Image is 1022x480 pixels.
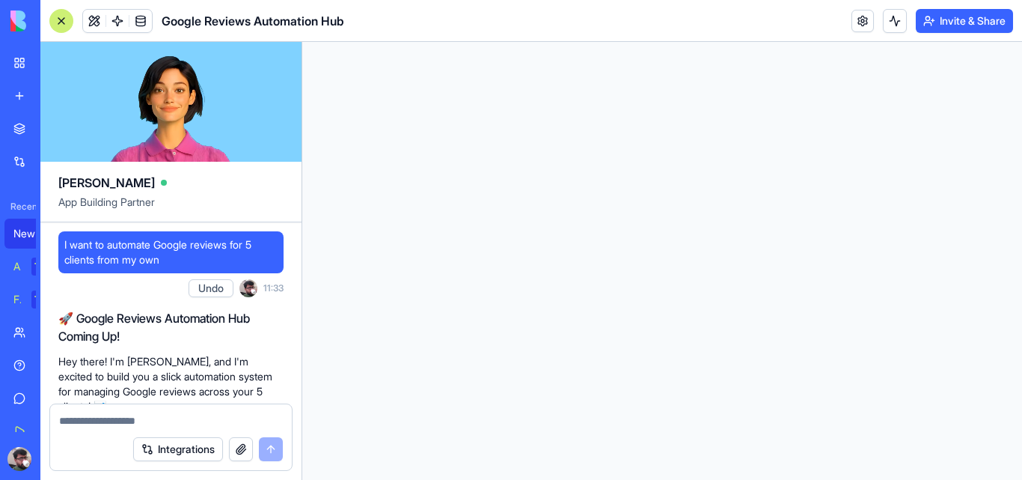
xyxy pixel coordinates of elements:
[916,9,1013,33] button: Invite & Share
[31,258,55,276] div: TRY
[239,279,257,297] img: ACg8ocJL3eVXGE1PXyw-LV_IV88h220QTtwKfdWoWVCnxmI7ngrSR10=s96-c
[4,252,64,282] a: AI Logo GeneratorTRY
[13,292,21,307] div: Feedback Form
[4,285,64,315] a: Feedback FormTRY
[7,447,31,471] img: ACg8ocJL3eVXGE1PXyw-LV_IV88h220QTtwKfdWoWVCnxmI7ngrSR10=s96-c
[263,282,284,294] span: 11:33
[58,309,284,345] h2: 🚀 Google Reviews Automation Hub Coming Up!
[58,174,155,192] span: [PERSON_NAME]
[133,437,223,461] button: Integrations
[58,354,284,414] p: Hey there! I'm [PERSON_NAME], and I'm excited to build you a slick automation system for managing...
[64,237,278,267] span: I want to automate Google reviews for 5 clients from my own
[31,291,55,309] div: TRY
[58,195,284,222] span: App Building Partner
[162,12,344,30] span: Google Reviews Automation Hub
[4,201,36,213] span: Recent
[4,219,64,249] a: New App
[13,226,55,241] div: New App
[13,259,21,274] div: AI Logo Generator
[189,279,233,297] button: Undo
[10,10,103,31] img: logo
